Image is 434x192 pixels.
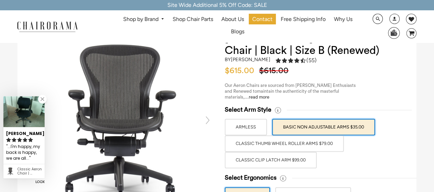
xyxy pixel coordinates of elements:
span: Free Shipping Info [281,16,326,23]
span: $615.00 [259,67,292,75]
h2: by [225,57,270,63]
svg: rating icon full [23,137,27,142]
label: BASIC NON ADJUSTABLE ARMS $35.00 [272,119,375,135]
svg: rating icon full [17,137,22,142]
span: Why Us [334,16,352,23]
label: ARMLESS [225,119,267,135]
a: 4.5 rating (55 votes) [275,57,317,66]
span: Contact [252,16,272,23]
a: Shop by Brand [120,14,168,25]
svg: rating icon full [6,137,11,142]
label: Classic Clip Latch Arm $99.00 [225,152,317,168]
label: Classic Thumb Wheel Roller Arms $79.00 [225,135,344,152]
a: Free Shipping Info [277,14,329,24]
span: (55) [306,57,317,64]
span: Blogs [231,28,244,35]
a: Shop Chair Parts [169,14,216,24]
span: Select Ergonomics [225,174,277,182]
h1: [PERSON_NAME] Classic Aeron Chair | Black | Size B (Renewed) [225,32,403,57]
nav: DesktopNavigation [111,14,365,39]
span: $615.00 [225,67,258,75]
span: Shop Chair Parts [173,16,213,23]
svg: rating icon full [12,137,16,142]
a: Blogs [227,26,248,37]
div: ...I'm happy, my back is happy, we are all supremely happy!... [6,143,42,162]
a: [PERSON_NAME] [231,56,270,63]
div: [PERSON_NAME] [6,128,42,137]
a: Contact [249,14,276,24]
span: About Us [221,16,244,23]
a: read more [249,95,269,99]
a: About Us [218,14,247,24]
a: Why Us [330,14,356,24]
img: Olivia review of Classic Aeron Chair | Black | Size B (Renewed) [3,96,45,127]
div: 4.5 rating (55 votes) [275,57,317,64]
span: Our Aeron Chairs are sourced from [PERSON_NAME] Enthusiasts and Renewed to [225,83,356,93]
img: WhatsApp_Image_2024-07-12_at_16.23.01.webp [388,27,399,38]
div: Classic Aeron Chair | Black | Size B (Renewed) [17,167,42,176]
svg: rating icon full [28,137,33,142]
span: Select Arm Style [225,106,271,114]
span: maintain the authenticity of the masterful materials,... [225,89,339,99]
img: chairorama [13,20,82,32]
a: Hover to zoom [31,120,214,126]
